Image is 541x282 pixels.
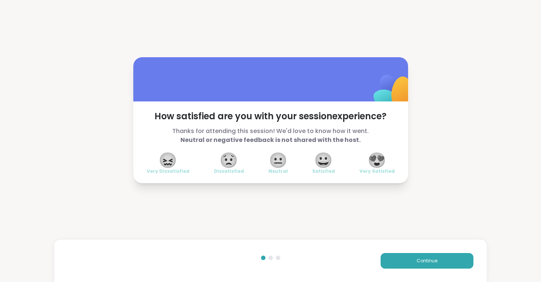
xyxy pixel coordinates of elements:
[268,168,288,174] span: Neutral
[359,168,395,174] span: Very Satisfied
[219,153,238,167] span: 😟
[269,153,287,167] span: 😐
[312,168,335,174] span: Satisfied
[417,257,437,264] span: Continue
[214,168,244,174] span: Dissatisfied
[147,127,395,145] span: Thanks for attending this session! We'd love to know how it went.
[159,153,177,167] span: 😖
[147,168,189,174] span: Very Dissatisfied
[147,110,395,122] span: How satisfied are you with your session experience?
[381,253,473,269] button: Continue
[314,153,333,167] span: 😀
[356,55,430,129] img: ShareWell Logomark
[180,136,361,144] b: Neutral or negative feedback is not shared with the host.
[368,153,386,167] span: 😍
